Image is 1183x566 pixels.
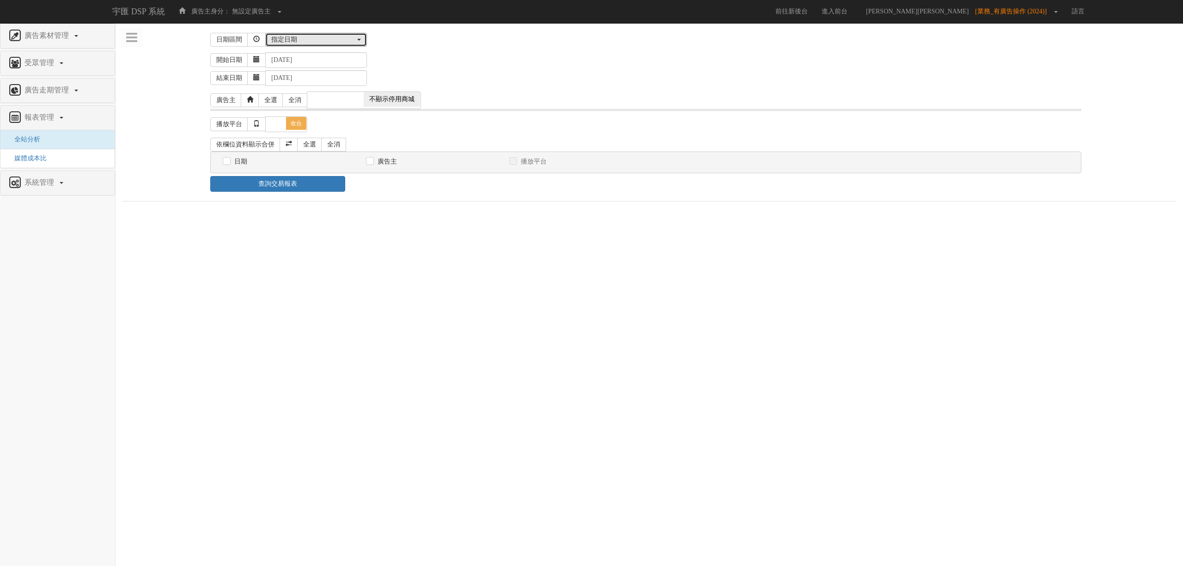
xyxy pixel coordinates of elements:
[282,93,307,107] a: 全消
[22,113,59,121] span: 報表管理
[364,92,420,107] span: 不顯示停用商城
[232,157,247,166] label: 日期
[7,56,108,71] a: 受眾管理
[321,138,346,152] a: 全消
[7,83,108,98] a: 廣告走期管理
[191,8,230,15] span: 廣告主身分：
[7,176,108,190] a: 系統管理
[210,176,345,192] a: 查詢交易報表
[297,138,322,152] a: 全選
[232,8,271,15] span: 無設定廣告主
[7,155,47,162] a: 媒體成本比
[271,35,355,44] div: 指定日期
[286,117,306,130] span: 收合
[258,93,283,107] a: 全選
[22,59,59,67] span: 受眾管理
[22,178,59,186] span: 系統管理
[518,157,547,166] label: 播放平台
[975,8,1051,15] span: [業務_有廣告操作 (2024)]
[265,33,367,47] button: 指定日期
[861,8,973,15] span: [PERSON_NAME][PERSON_NAME]
[7,29,108,43] a: 廣告素材管理
[22,86,73,94] span: 廣告走期管理
[7,110,108,125] a: 報表管理
[22,31,73,39] span: 廣告素材管理
[7,136,40,143] a: 全站分析
[375,157,397,166] label: 廣告主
